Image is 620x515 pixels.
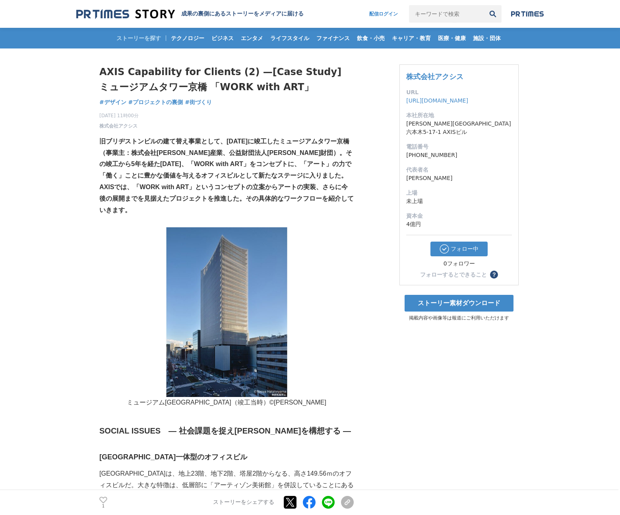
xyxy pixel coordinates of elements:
strong: SOCIAL ISSUES ― 社会課題を捉え[PERSON_NAME]を構想する ― [99,426,351,435]
span: [DATE] 11時00分 [99,112,139,119]
a: [URL][DOMAIN_NAME] [406,97,468,104]
a: キャリア・教育 [389,28,434,48]
h3: [GEOGRAPHIC_DATA]一体型のオフィスビル [99,451,354,463]
a: エンタメ [238,28,266,48]
h2: 成果の裏側にあるストーリーをメディアに届ける [181,10,304,17]
a: テクノロジー [168,28,207,48]
a: #街づくり [185,98,212,106]
img: thumbnail_f7baa5e0-9507-11f0-a3ac-3f37f5cef996.jpg [99,227,354,397]
dt: 本社所在地 [406,111,512,120]
a: 株式会社アクシス [99,122,138,130]
a: ビジネス [208,28,237,48]
a: #デザイン [99,98,126,106]
p: ミュージアム[GEOGRAPHIC_DATA]（竣工当時）©︎[PERSON_NAME] [99,397,354,409]
span: テクノロジー [168,35,207,42]
dt: 電話番号 [406,143,512,151]
a: 株式会社アクシス [406,72,463,81]
a: 医療・健康 [435,28,469,48]
span: エンタメ [238,35,266,42]
dd: 未上場 [406,197,512,205]
p: 1 [99,504,107,508]
button: ？ [490,271,498,279]
a: ライフスタイル [267,28,312,48]
div: 0フォロワー [430,260,488,267]
span: 医療・健康 [435,35,469,42]
span: #デザイン [99,99,126,106]
strong: AXISでは、「WORK with ART」というコンセプトの立案からアートの実装、さらに今後の展開までを見据えたプロジェクトを推進した。その具体的なワークフローを紹介していきます。 [99,184,354,213]
a: 飲食・小売 [354,28,388,48]
span: ？ [491,272,497,277]
dt: 代表者名 [406,166,512,174]
h1: AXIS Capability for Clients (2) —[Case Study] ミュージアムタワー京橋 「WORK with ART」 [99,64,354,95]
span: 施設・団体 [470,35,504,42]
a: 施設・団体 [470,28,504,48]
span: #プロジェクトの裏側 [128,99,183,106]
span: 飲食・小売 [354,35,388,42]
a: ファイナンス [313,28,353,48]
dd: 4億円 [406,220,512,228]
span: ビジネス [208,35,237,42]
p: ストーリーをシェアする [213,499,274,506]
div: フォローするとできること [420,272,487,277]
a: 配信ログイン [361,5,406,23]
a: 成果の裏側にあるストーリーをメディアに届ける 成果の裏側にあるストーリーをメディアに届ける [76,9,304,19]
dt: URL [406,88,512,97]
span: #街づくり [185,99,212,106]
span: ライフスタイル [267,35,312,42]
dd: [PERSON_NAME] [406,174,512,182]
span: キャリア・教育 [389,35,434,42]
dt: 上場 [406,189,512,197]
img: 成果の裏側にあるストーリーをメディアに届ける [76,9,175,19]
img: prtimes [511,11,544,17]
button: フォロー中 [430,242,488,256]
span: ファイナンス [313,35,353,42]
strong: 旧ブリヂストンビルの建て替え事業として、[DATE]に竣工したミュージアムタワー京橋（事業主：株式会社[PERSON_NAME]産業、公益財団法人[PERSON_NAME]財団）。その竣工から5... [99,138,352,179]
p: 掲載内容や画像等は報道にご利用いただけます [399,315,519,321]
dt: 資本金 [406,212,512,220]
button: 検索 [484,5,502,23]
input: キーワードで検索 [409,5,484,23]
a: ストーリー素材ダウンロード [405,295,513,312]
a: #プロジェクトの裏側 [128,98,183,106]
dd: [PHONE_NUMBER] [406,151,512,159]
dd: [PERSON_NAME][GEOGRAPHIC_DATA]六本木5-17-1 AXISビル [406,120,512,136]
